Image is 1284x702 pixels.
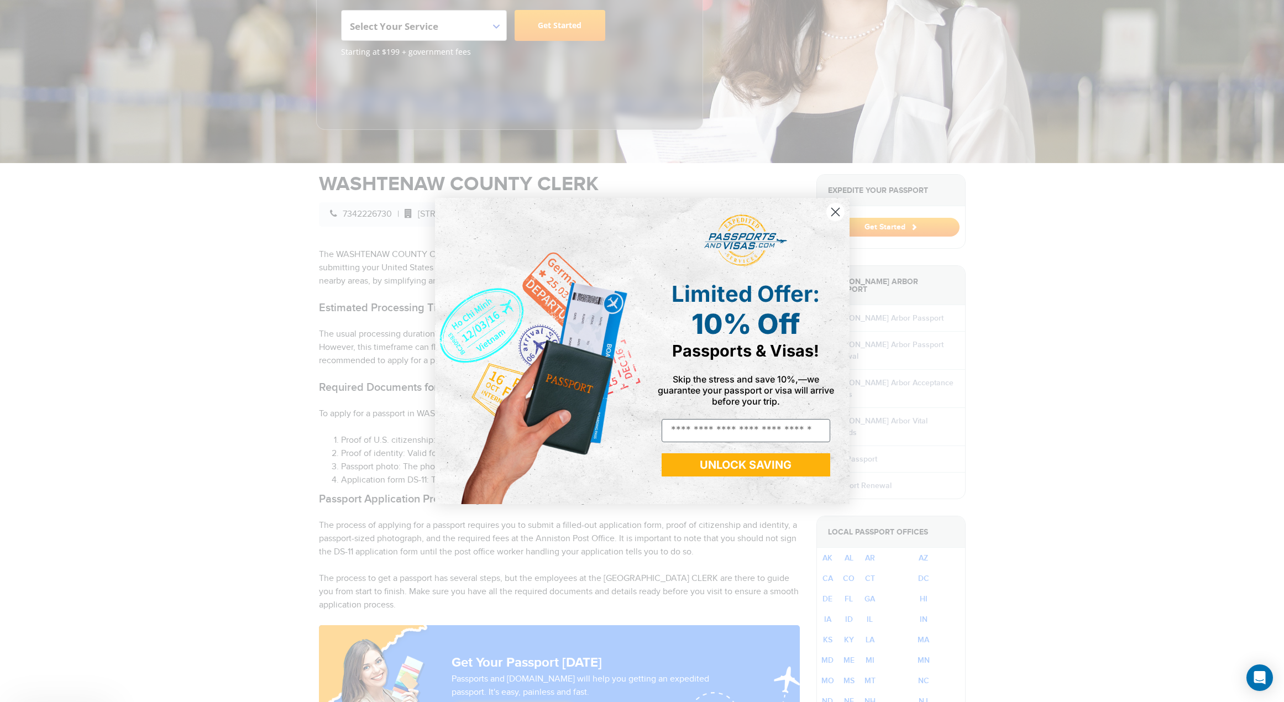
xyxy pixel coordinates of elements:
img: de9cda0d-0715-46ca-9a25-073762a91ba7.png [435,198,642,504]
span: 10% Off [691,307,800,340]
span: Passports & Visas! [672,341,819,360]
img: passports and visas [704,214,787,266]
span: Limited Offer: [672,280,820,307]
div: Open Intercom Messenger [1246,664,1273,691]
button: UNLOCK SAVING [662,453,830,476]
span: Skip the stress and save 10%,—we guarantee your passport or visa will arrive before your trip. [658,374,834,407]
button: Close dialog [826,202,845,222]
